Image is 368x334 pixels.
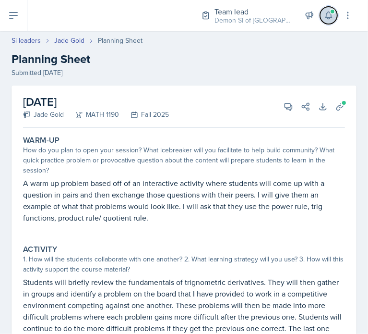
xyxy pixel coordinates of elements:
div: Planning Sheet [98,36,142,46]
a: Si leaders [12,36,41,46]
p: A warm up problem based off of an interactive activity where students will come up with a questio... [23,177,345,223]
div: How do you plan to open your session? What icebreaker will you facilitate to help build community... [23,145,345,175]
label: Activity [23,245,57,254]
div: Submitted [DATE] [12,68,356,78]
label: Warm-Up [23,136,60,145]
div: 1. How will the students collaborate with one another? 2. What learning strategy will you use? 3.... [23,254,345,274]
a: Jade Gold [54,36,84,46]
div: Fall 2025 [119,110,169,120]
h2: Planning Sheet [12,50,356,68]
div: MATH 1190 [64,110,119,120]
h2: [DATE] [23,93,169,111]
div: Jade Gold [23,110,64,120]
div: Demon SI of [GEOGRAPHIC_DATA] / Fall 2025 [214,15,291,25]
div: Team lead [214,6,291,17]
